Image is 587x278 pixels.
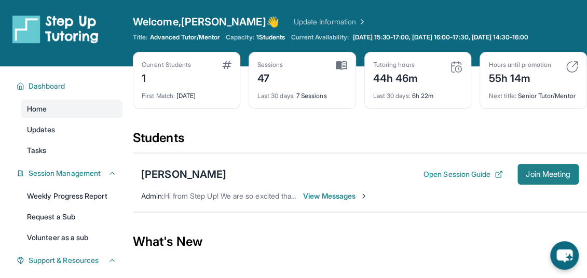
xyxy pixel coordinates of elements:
[353,33,528,41] span: [DATE] 15:30-17:00, [DATE] 16:00-17:30, [DATE] 14:30-16:00
[21,141,122,160] a: Tasks
[141,167,226,182] div: [PERSON_NAME]
[450,61,462,73] img: card
[141,191,163,200] span: Admin :
[21,207,122,226] a: Request a Sub
[27,124,56,135] span: Updates
[149,33,219,41] span: Advanced Tutor/Mentor
[356,17,366,27] img: Chevron Right
[373,61,418,69] div: Tutoring hours
[373,86,463,100] div: 6h 22m
[291,33,348,41] span: Current Availability:
[222,61,231,69] img: card
[526,171,570,177] span: Join Meeting
[373,69,418,86] div: 44h 46m
[566,61,578,73] img: card
[488,92,516,100] span: Next title :
[133,130,587,152] div: Students
[488,69,551,86] div: 55h 14m
[142,86,231,100] div: [DATE]
[517,164,579,185] button: Join Meeting
[24,255,116,266] button: Support & Resources
[142,69,191,86] div: 1
[29,255,99,266] span: Support & Resources
[133,33,147,41] span: Title:
[27,145,46,156] span: Tasks
[12,15,99,44] img: logo
[142,61,191,69] div: Current Students
[24,81,116,91] button: Dashboard
[360,192,368,200] img: Chevron-Right
[336,61,347,70] img: card
[257,86,347,100] div: 7 Sessions
[24,168,116,178] button: Session Management
[294,17,366,27] a: Update Information
[488,86,578,100] div: Senior Tutor/Mentor
[21,100,122,118] a: Home
[133,219,587,265] div: What's New
[303,191,368,201] span: View Messages
[256,33,285,41] span: 1 Students
[29,168,101,178] span: Session Management
[21,228,122,247] a: Volunteer as a sub
[21,120,122,139] a: Updates
[257,61,283,69] div: Sessions
[257,69,283,86] div: 47
[373,92,411,100] span: Last 30 days :
[257,92,295,100] span: Last 30 days :
[142,92,175,100] span: First Match :
[488,61,551,69] div: Hours until promotion
[550,241,579,270] button: chat-button
[351,33,530,41] a: [DATE] 15:30-17:00, [DATE] 16:00-17:30, [DATE] 14:30-16:00
[21,187,122,205] a: Weekly Progress Report
[424,169,503,179] button: Open Session Guide
[27,104,47,114] span: Home
[226,33,254,41] span: Capacity:
[133,15,279,29] span: Welcome, [PERSON_NAME] 👋
[29,81,65,91] span: Dashboard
